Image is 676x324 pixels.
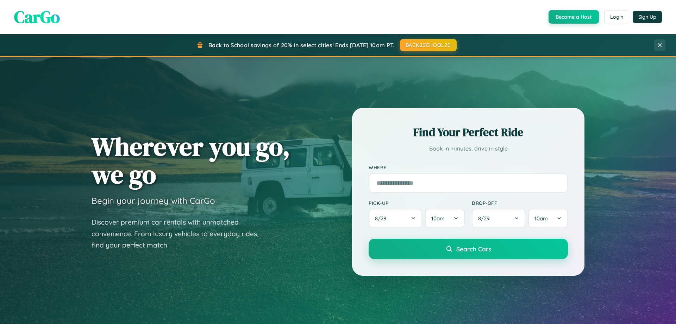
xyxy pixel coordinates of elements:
span: 8 / 28 [375,215,390,222]
span: 10am [534,215,548,222]
button: 10am [528,209,568,228]
button: 8/28 [369,209,422,228]
span: Search Cars [456,245,491,253]
button: BACK2SCHOOL20 [400,39,457,51]
p: Discover premium car rentals with unmatched convenience. From luxury vehicles to everyday rides, ... [92,216,268,251]
button: Sign Up [633,11,662,23]
label: Drop-off [472,200,568,206]
p: Book in minutes, drive in style [369,143,568,154]
label: Where [369,164,568,170]
button: Search Cars [369,239,568,259]
span: 8 / 29 [478,215,493,222]
button: 8/29 [472,209,525,228]
button: Login [604,11,629,23]
h3: Begin your journey with CarGo [92,195,215,206]
button: 10am [425,209,465,228]
span: CarGo [14,5,60,29]
span: Back to School savings of 20% in select cities! Ends [DATE] 10am PT. [208,42,394,49]
span: 10am [431,215,445,222]
h2: Find Your Perfect Ride [369,124,568,140]
label: Pick-up [369,200,465,206]
h1: Wherever you go, we go [92,133,290,188]
button: Become a Host [549,10,599,24]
